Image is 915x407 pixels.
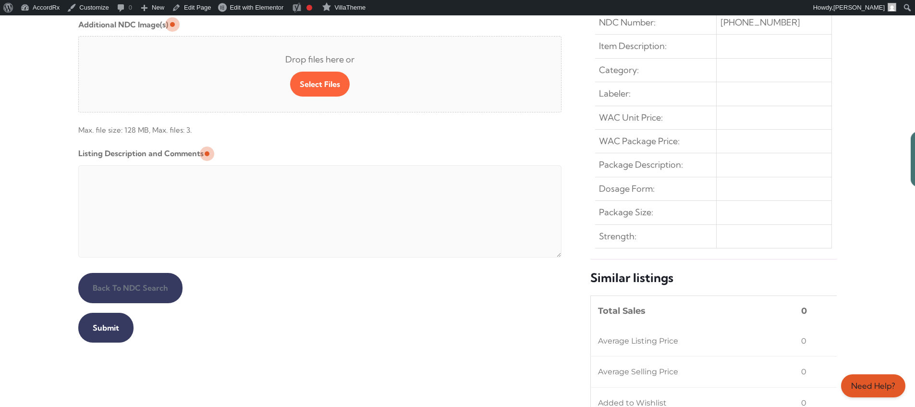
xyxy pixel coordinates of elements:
[599,86,631,101] span: Labeler:
[78,273,183,303] input: Back to NDC Search
[599,38,667,54] span: Item Description:
[720,15,800,30] span: [PHONE_NUMBER]
[801,333,806,349] span: 0
[78,146,204,161] label: Listing Description and Comments
[599,229,636,244] span: Strength:
[590,270,837,286] h5: Similar listings
[841,374,905,397] a: Need Help?
[78,116,562,138] span: Max. file size: 128 MB, Max. files: 3.
[599,134,680,149] span: WAC Package Price:
[801,303,807,319] span: 0
[94,52,546,67] span: Drop files here or
[599,15,656,30] span: NDC Number:
[599,110,663,125] span: WAC Unit Price:
[599,62,639,78] span: Category:
[306,5,312,11] div: Focus keyphrase not set
[230,4,283,11] span: Edit with Elementor
[833,4,885,11] span: [PERSON_NAME]
[78,313,134,343] input: Submit
[78,17,168,32] label: Additional NDC Image(s)
[598,303,646,319] span: Total Sales
[599,205,653,220] span: Package Size:
[599,181,655,197] span: Dosage Form:
[290,72,350,97] button: select files, additional ndc image(s)
[598,364,678,380] span: Average Selling Price
[599,157,683,173] span: Package Description:
[598,333,678,349] span: Average Listing Price
[801,364,806,380] span: 0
